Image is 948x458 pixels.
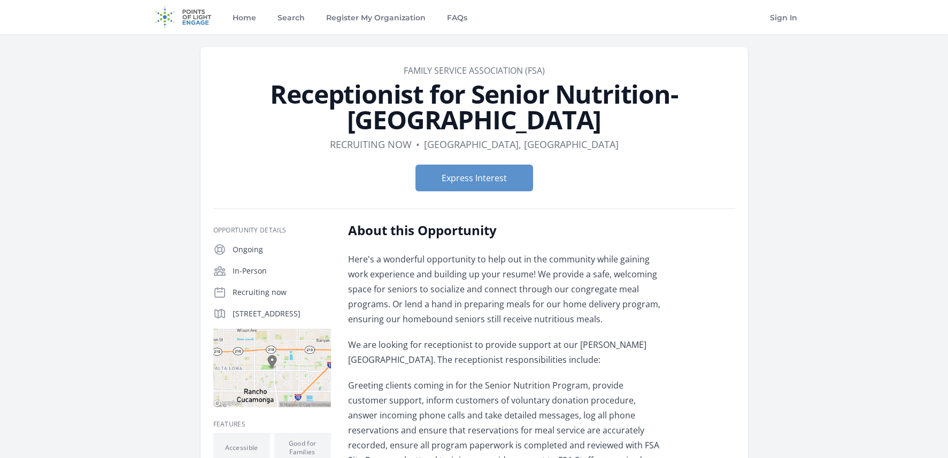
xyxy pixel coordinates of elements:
[233,266,331,276] p: In-Person
[348,252,661,327] p: Here's a wonderful opportunity to help out in the community while gaining work experience and bui...
[213,81,735,133] h1: Receptionist for Senior Nutrition-[GEOGRAPHIC_DATA]
[348,337,661,367] p: We are looking for receptionist to provide support at our [PERSON_NAME][GEOGRAPHIC_DATA]. The rec...
[213,329,331,407] img: Map
[348,222,661,239] h2: About this Opportunity
[213,420,331,429] h3: Features
[330,137,412,152] dd: Recruiting now
[233,287,331,298] p: Recruiting now
[213,226,331,235] h3: Opportunity Details
[424,137,619,152] dd: [GEOGRAPHIC_DATA], [GEOGRAPHIC_DATA]
[415,165,533,191] button: Express Interest
[416,137,420,152] div: •
[404,65,545,76] a: Family Service Association (FSA)
[233,244,331,255] p: Ongoing
[233,308,331,319] p: [STREET_ADDRESS]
